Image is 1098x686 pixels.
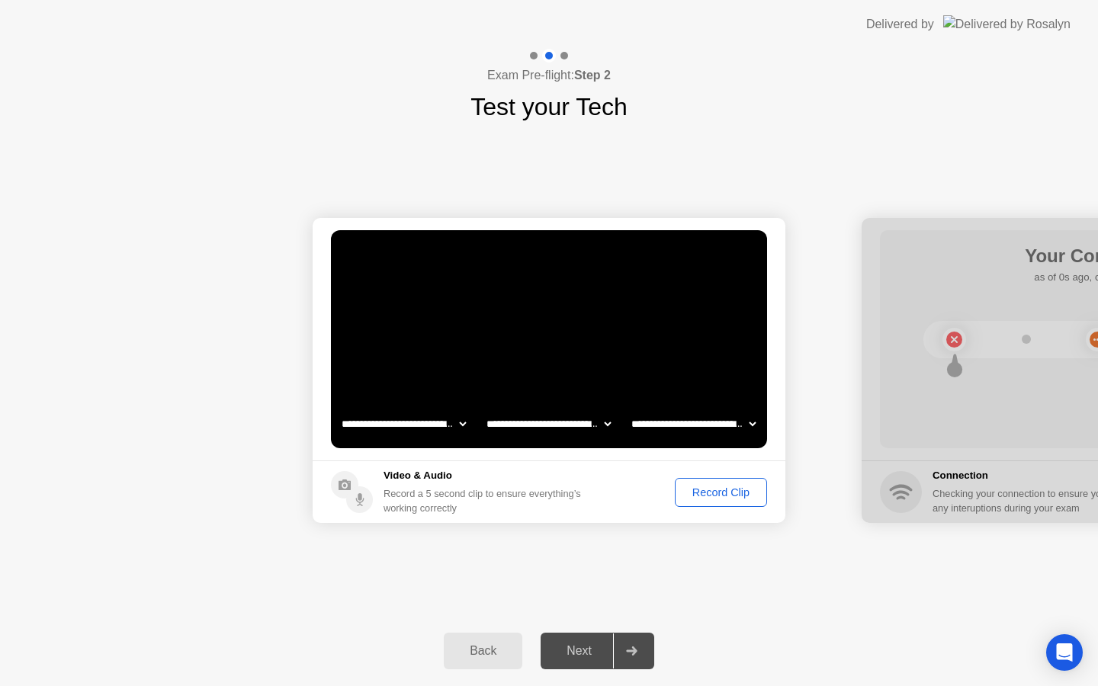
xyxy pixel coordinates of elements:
[384,468,587,483] h5: Video & Audio
[483,409,614,439] select: Available speakers
[470,88,628,125] h1: Test your Tech
[384,486,587,515] div: Record a 5 second clip to ensure everything’s working correctly
[574,69,611,82] b: Step 2
[628,409,759,439] select: Available microphones
[1046,634,1083,671] div: Open Intercom Messenger
[339,409,469,439] select: Available cameras
[943,15,1071,33] img: Delivered by Rosalyn
[448,644,518,658] div: Back
[444,633,522,669] button: Back
[866,15,934,34] div: Delivered by
[680,486,762,498] div: Record Clip
[487,66,611,85] h4: Exam Pre-flight:
[541,633,654,669] button: Next
[675,478,767,507] button: Record Clip
[545,644,613,658] div: Next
